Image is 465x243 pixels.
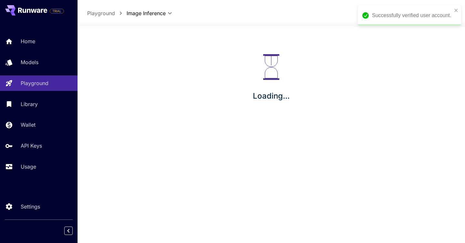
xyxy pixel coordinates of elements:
[454,8,459,13] button: close
[21,142,42,150] p: API Keys
[87,9,127,17] nav: breadcrumb
[50,9,64,14] span: TRIAL
[50,7,64,15] span: Add your payment card to enable full platform functionality.
[21,163,36,170] p: Usage
[21,37,35,45] p: Home
[372,12,452,19] div: Successfully verified user account.
[64,227,73,235] button: Collapse sidebar
[21,203,40,210] p: Settings
[87,9,115,17] a: Playground
[21,100,38,108] p: Library
[21,79,48,87] p: Playground
[253,90,290,102] p: Loading...
[21,58,38,66] p: Models
[21,121,36,129] p: Wallet
[69,225,77,237] div: Collapse sidebar
[127,9,166,17] span: Image Inference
